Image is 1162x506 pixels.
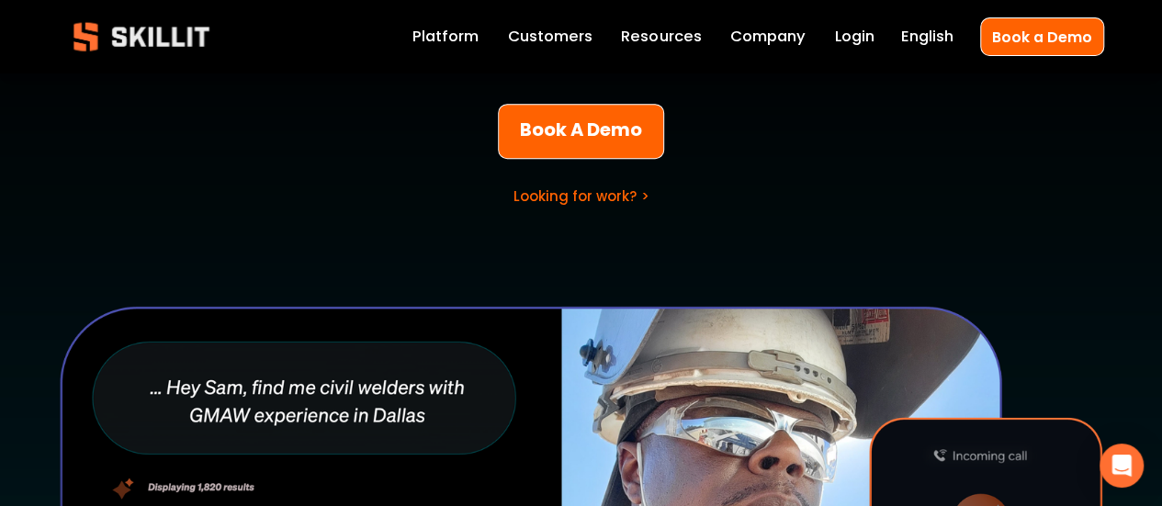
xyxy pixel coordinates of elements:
div: language picker [901,24,953,50]
a: Book A Demo [498,104,664,159]
a: folder dropdown [621,24,701,50]
span: Resources [621,26,701,49]
a: Looking for work? > [513,186,649,206]
img: Skillit [58,9,225,64]
a: Customers [508,24,592,50]
span: English [901,26,953,49]
p: Use powerful AI to connect with vetted craft workers 10x faster than Indeed [367,3,796,65]
a: Book a Demo [980,17,1104,55]
div: Open Intercom Messenger [1100,444,1144,488]
a: Platform [412,24,479,50]
a: Company [730,24,806,50]
a: Login [835,24,874,50]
